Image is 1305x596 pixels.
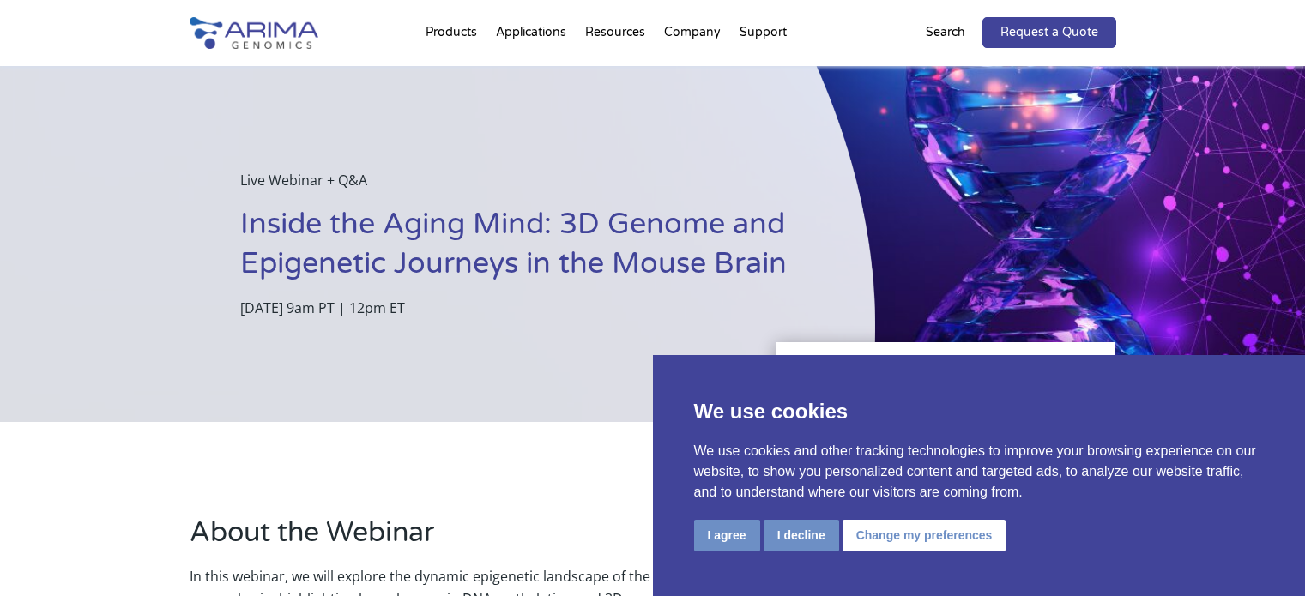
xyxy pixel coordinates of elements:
img: Arima-Genomics-logo [190,17,318,49]
p: We use cookies and other tracking technologies to improve your browsing experience on our website... [694,441,1265,503]
button: I decline [764,520,839,551]
p: Live Webinar + Q&A [240,169,789,205]
h1: Inside the Aging Mind: 3D Genome and Epigenetic Journeys in the Mouse Brain [240,205,789,297]
h2: About the Webinar [190,514,725,565]
p: Search [926,21,965,44]
button: I agree [694,520,760,551]
p: We use cookies [694,396,1265,427]
p: [DATE] 9am PT | 12pm ET [240,297,789,319]
a: Request a Quote [982,17,1116,48]
button: Change my preferences [843,520,1006,551]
